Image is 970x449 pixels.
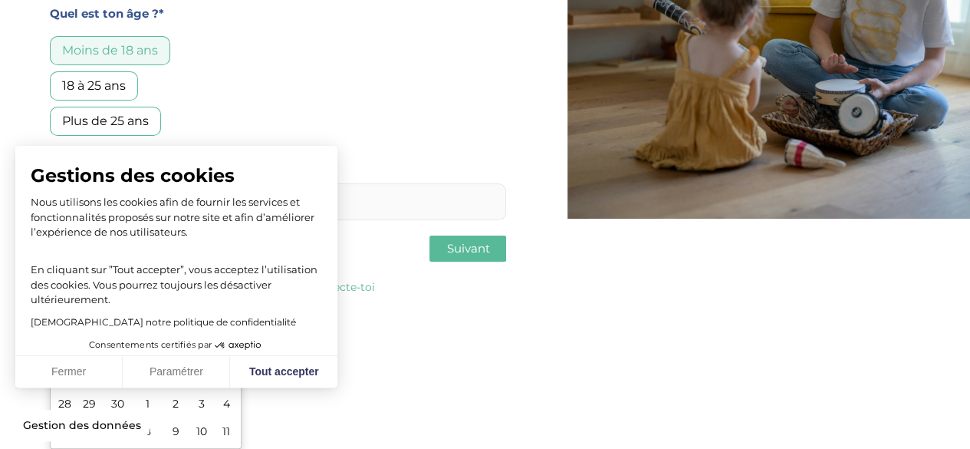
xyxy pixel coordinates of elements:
[50,36,170,65] div: Moins de 18 ans
[163,418,189,445] td: 9
[31,195,322,240] p: Nous utilisons les cookies afin de fournir les services et fonctionnalités proposés sur notre sit...
[15,356,123,388] button: Fermer
[54,390,77,418] td: 28
[81,335,271,355] button: Consentements certifiés par
[89,341,212,349] span: Consentements certifiés par
[103,390,133,418] td: 30
[429,236,506,262] button: Suivant
[31,164,322,187] span: Gestions des cookies
[215,390,238,418] td: 4
[133,390,163,418] td: 1
[31,316,296,328] a: [DEMOGRAPHIC_DATA] notre politique de confidentialité
[77,390,103,418] td: 29
[189,418,215,445] td: 10
[50,107,161,136] div: Plus de 25 ans
[31,248,322,308] p: En cliquant sur ”Tout accepter”, vous acceptez l’utilisation des cookies. Vous pourrez toujours l...
[14,410,150,442] button: Fermer le widget sans consentement
[446,241,489,256] span: Suivant
[215,322,261,368] svg: Axeptio
[163,390,189,418] td: 2
[305,280,375,294] a: Connecte-toi
[189,390,215,418] td: 3
[230,356,337,388] button: Tout accepter
[50,4,506,24] label: Quel est ton âge ?*
[123,356,230,388] button: Paramétrer
[50,71,138,101] div: 18 à 25 ans
[215,418,238,445] td: 11
[23,419,141,433] span: Gestion des données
